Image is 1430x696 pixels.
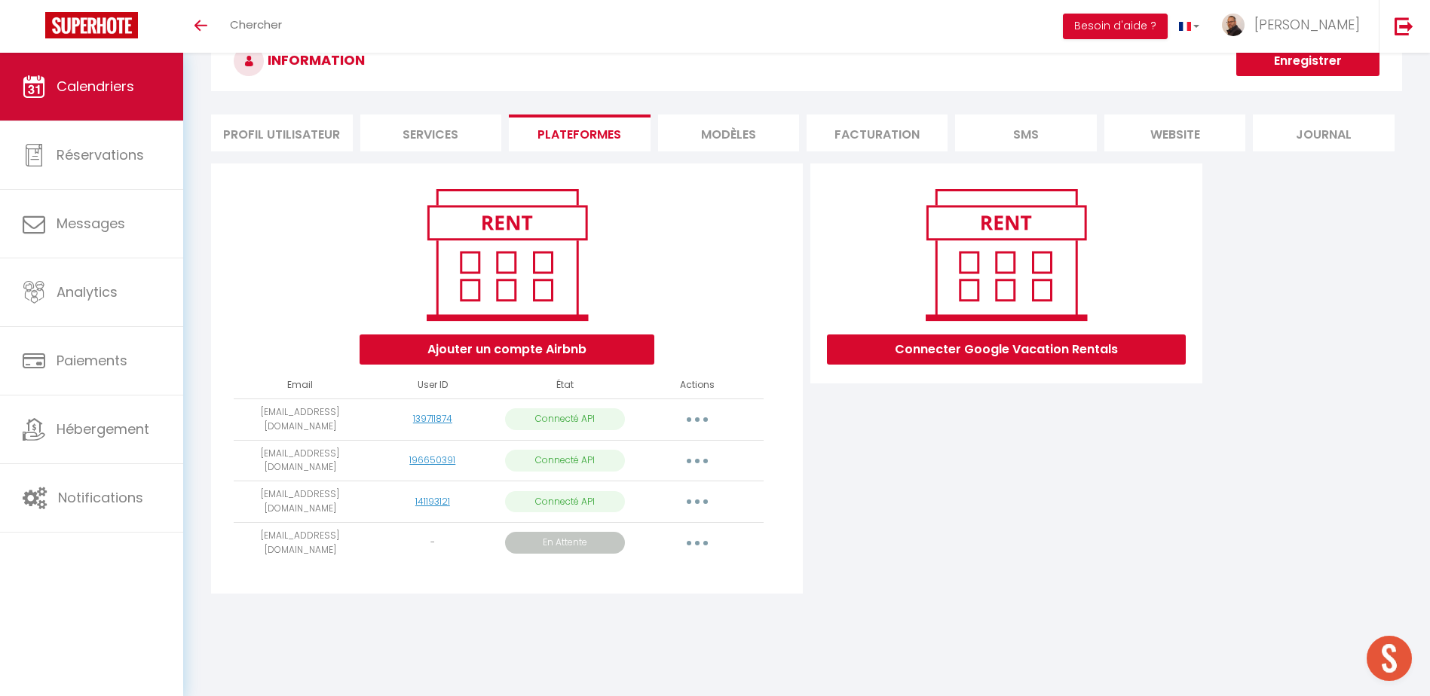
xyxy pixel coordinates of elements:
[505,408,626,430] p: Connecté API
[413,412,452,425] a: 139711874
[211,31,1402,91] h3: INFORMATION
[509,114,650,151] li: Plateformes
[505,532,626,554] p: En Attente
[57,145,144,164] span: Réservations
[58,488,143,507] span: Notifications
[57,214,125,233] span: Messages
[57,77,134,96] span: Calendriers
[360,334,654,365] button: Ajouter un compte Airbnb
[57,420,149,438] span: Hébergement
[234,440,366,481] td: [EMAIL_ADDRESS][DOMAIN_NAME]
[505,491,626,513] p: Connecté API
[1063,14,1168,39] button: Besoin d'aide ?
[807,114,948,151] li: Facturation
[910,182,1102,327] img: rent.png
[1104,114,1245,151] li: website
[658,114,799,151] li: MODÈLES
[499,372,632,398] th: État
[234,481,366,523] td: [EMAIL_ADDRESS][DOMAIN_NAME]
[1395,17,1413,35] img: logout
[234,398,366,440] td: [EMAIL_ADDRESS][DOMAIN_NAME]
[360,114,501,151] li: Services
[57,351,127,370] span: Paiements
[372,536,493,550] div: -
[366,372,499,398] th: User ID
[631,372,764,398] th: Actions
[955,114,1096,151] li: SMS
[234,522,366,563] td: [EMAIL_ADDRESS][DOMAIN_NAME]
[1254,15,1360,34] span: [PERSON_NAME]
[505,450,626,472] p: Connecté API
[409,453,455,466] a: 196650391
[1222,14,1245,36] img: ...
[411,182,603,327] img: rent.png
[230,17,282,32] span: Chercher
[415,495,450,508] a: 141193121
[1253,114,1394,151] li: Journal
[45,12,138,38] img: Super Booking
[57,282,118,301] span: Analytics
[1367,636,1412,681] div: Ouvrir le chat
[1236,46,1379,76] button: Enregistrer
[827,334,1186,365] button: Connecter Google Vacation Rentals
[234,372,366,398] th: Email
[211,114,352,151] li: Profil Utilisateur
